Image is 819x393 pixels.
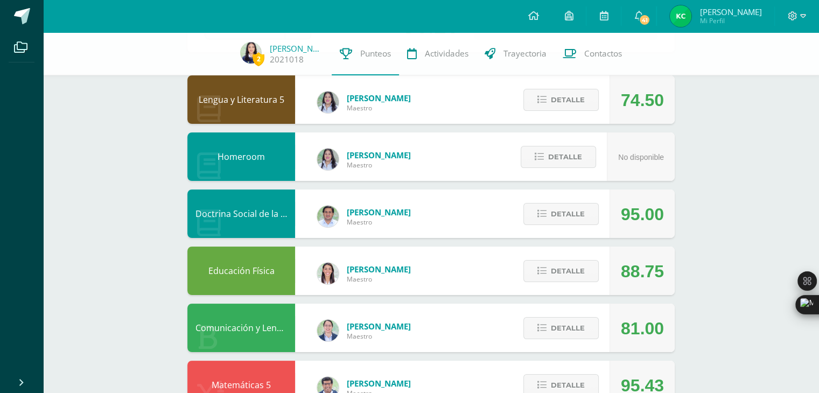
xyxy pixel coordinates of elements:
[347,150,411,160] span: [PERSON_NAME]
[332,32,399,75] a: Punteos
[347,217,411,227] span: Maestro
[187,304,295,352] div: Comunicación y Lenguaje L3 (Inglés) 5
[187,190,295,238] div: Doctrina Social de la Iglesia
[639,14,650,26] span: 41
[551,261,585,281] span: Detalle
[270,54,304,65] a: 2021018
[347,332,411,341] span: Maestro
[477,32,555,75] a: Trayectoria
[523,89,599,111] button: Detalle
[548,147,582,167] span: Detalle
[360,48,391,59] span: Punteos
[347,321,411,332] span: [PERSON_NAME]
[551,204,585,224] span: Detalle
[523,317,599,339] button: Detalle
[253,52,264,66] span: 2
[503,48,547,59] span: Trayectoria
[621,76,664,124] div: 74.50
[523,203,599,225] button: Detalle
[555,32,630,75] a: Contactos
[187,75,295,124] div: Lengua y Literatura 5
[347,264,411,275] span: [PERSON_NAME]
[551,318,585,338] span: Detalle
[399,32,477,75] a: Actividades
[187,247,295,295] div: Educación Física
[621,247,664,296] div: 88.75
[699,6,761,17] span: [PERSON_NAME]
[584,48,622,59] span: Contactos
[425,48,468,59] span: Actividades
[618,153,664,162] span: No disponible
[670,5,691,27] img: 1cb5b66a2bdc2107615d7c65ab6563a9.png
[240,42,262,64] img: 069a0e7302c561e2b4d753fc5e254c32.png
[270,43,324,54] a: [PERSON_NAME]
[523,260,599,282] button: Detalle
[317,263,339,284] img: 68dbb99899dc55733cac1a14d9d2f825.png
[347,93,411,103] span: [PERSON_NAME]
[317,92,339,113] img: df6a3bad71d85cf97c4a6d1acf904499.png
[521,146,596,168] button: Detalle
[347,160,411,170] span: Maestro
[347,103,411,113] span: Maestro
[187,132,295,181] div: Homeroom
[317,320,339,341] img: bdeda482c249daf2390eb3a441c038f2.png
[317,206,339,227] img: f767cae2d037801592f2ba1a5db71a2a.png
[347,207,411,217] span: [PERSON_NAME]
[551,90,585,110] span: Detalle
[347,275,411,284] span: Maestro
[317,149,339,170] img: df6a3bad71d85cf97c4a6d1acf904499.png
[347,378,411,389] span: [PERSON_NAME]
[699,16,761,25] span: Mi Perfil
[621,304,664,353] div: 81.00
[621,190,664,238] div: 95.00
